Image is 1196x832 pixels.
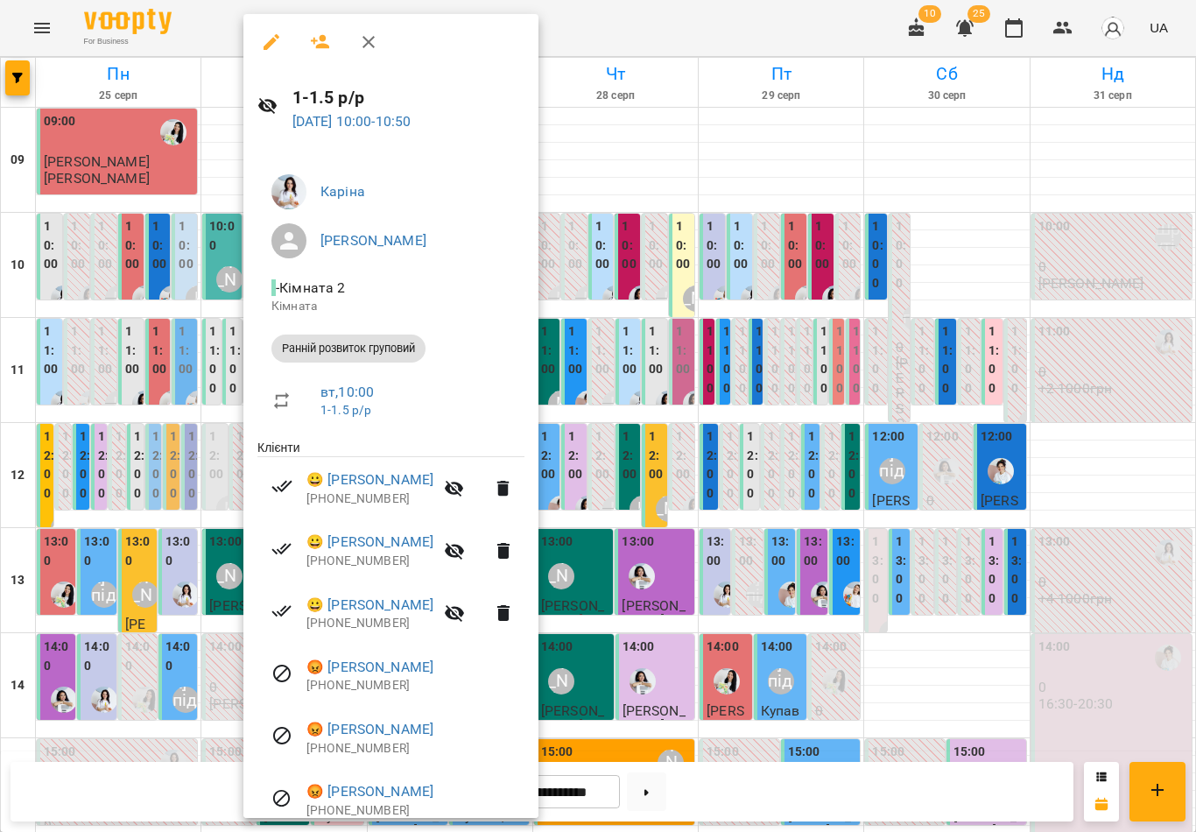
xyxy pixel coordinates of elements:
[306,469,433,490] a: 😀 [PERSON_NAME]
[271,298,510,315] p: Кімната
[271,476,292,497] svg: Візит сплачено
[271,601,292,622] svg: Візит сплачено
[306,781,433,802] a: 😡 [PERSON_NAME]
[306,595,433,616] a: 😀 [PERSON_NAME]
[306,553,433,570] p: [PHONE_NUMBER]
[271,788,292,809] svg: Візит скасовано
[306,740,524,758] p: [PHONE_NUMBER]
[306,532,433,553] a: 😀 [PERSON_NAME]
[306,490,433,508] p: [PHONE_NUMBER]
[320,232,426,249] a: [PERSON_NAME]
[271,341,426,356] span: Ранній розвиток груповий
[306,615,433,632] p: [PHONE_NUMBER]
[320,403,371,417] a: 1-1.5 р/р
[271,539,292,560] svg: Візит сплачено
[271,174,306,209] img: 8a6d30e1977ec309429827344185c081.jpg
[292,113,412,130] a: [DATE] 10:00-10:50
[306,802,524,820] p: [PHONE_NUMBER]
[306,657,433,678] a: 😡 [PERSON_NAME]
[271,663,292,684] svg: Візит скасовано
[320,183,365,200] a: Каріна
[320,384,374,400] a: вт , 10:00
[306,719,433,740] a: 😡 [PERSON_NAME]
[271,279,349,296] span: - Кімната 2
[271,725,292,746] svg: Візит скасовано
[306,677,524,695] p: [PHONE_NUMBER]
[292,84,524,111] h6: 1-1.5 р/р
